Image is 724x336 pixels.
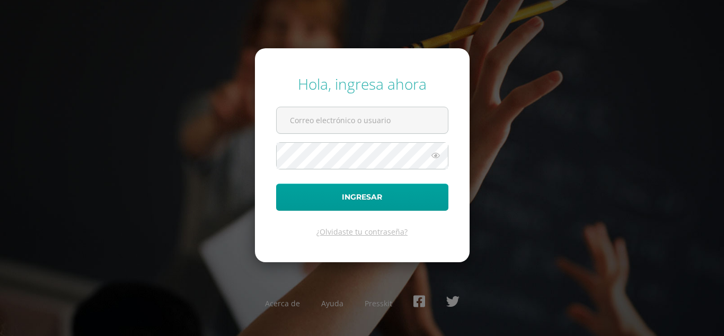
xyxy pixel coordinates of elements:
[321,298,343,308] a: Ayuda
[277,107,448,133] input: Correo electrónico o usuario
[276,184,448,211] button: Ingresar
[265,298,300,308] a: Acerca de
[276,74,448,94] div: Hola, ingresa ahora
[316,227,408,237] a: ¿Olvidaste tu contraseña?
[365,298,392,308] a: Presskit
